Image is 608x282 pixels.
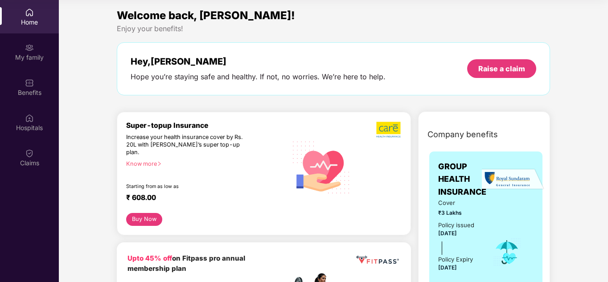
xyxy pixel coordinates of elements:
[127,254,245,273] b: on Fitpass pro annual membership plan
[438,264,457,271] span: [DATE]
[438,221,474,230] div: Policy issued
[131,56,386,67] div: Hey, [PERSON_NAME]
[126,213,162,226] button: Buy Now
[157,161,162,166] span: right
[25,78,34,87] img: svg+xml;base64,PHN2ZyBpZD0iQmVuZWZpdHMiIHhtbG5zPSJodHRwOi8vd3d3LnczLm9yZy8yMDAwL3N2ZyIgd2lkdGg9Ij...
[493,237,522,267] img: icon
[376,121,402,138] img: b5dec4f62d2307b9de63beb79f102df3.png
[126,193,278,204] div: ₹ 608.00
[25,114,34,123] img: svg+xml;base64,PHN2ZyBpZD0iSG9zcGl0YWxzIiB4bWxucz0iaHR0cDovL3d3dy53My5vcmcvMjAwMC9zdmciIHdpZHRoPS...
[287,132,356,202] img: svg+xml;base64,PHN2ZyB4bWxucz0iaHR0cDovL3d3dy53My5vcmcvMjAwMC9zdmciIHhtbG5zOnhsaW5rPSJodHRwOi8vd3...
[131,72,386,82] div: Hope you’re staying safe and healthy. If not, no worries. We’re here to help.
[126,184,249,190] div: Starting from as low as
[438,198,480,208] span: Cover
[117,24,550,33] div: Enjoy your benefits!
[438,230,457,237] span: [DATE]
[117,9,295,22] span: Welcome back, [PERSON_NAME]!
[127,254,172,262] b: Upto 45% off
[25,43,34,52] img: svg+xml;base64,PHN2ZyB3aWR0aD0iMjAiIGhlaWdodD0iMjAiIHZpZXdCb3g9IjAgMCAyMCAyMCIgZmlsbD0ibm9uZSIgeG...
[438,160,486,198] span: GROUP HEALTH INSURANCE
[427,128,498,141] span: Company benefits
[126,121,287,130] div: Super-topup Insurance
[355,253,400,267] img: fppp.png
[25,8,34,17] img: svg+xml;base64,PHN2ZyBpZD0iSG9tZSIgeG1sbnM9Imh0dHA6Ly93d3cudzMub3JnLzIwMDAvc3ZnIiB3aWR0aD0iMjAiIG...
[482,168,544,190] img: insurerLogo
[438,255,473,264] div: Policy Expiry
[126,160,282,167] div: Know more
[438,208,480,217] span: ₹3 Lakhs
[25,149,34,158] img: svg+xml;base64,PHN2ZyBpZD0iQ2xhaW0iIHhtbG5zPSJodHRwOi8vd3d3LnczLm9yZy8yMDAwL3N2ZyIgd2lkdGg9IjIwIi...
[478,64,525,74] div: Raise a claim
[126,134,248,156] div: Increase your health insurance cover by Rs. 20L with [PERSON_NAME]’s super top-up plan.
